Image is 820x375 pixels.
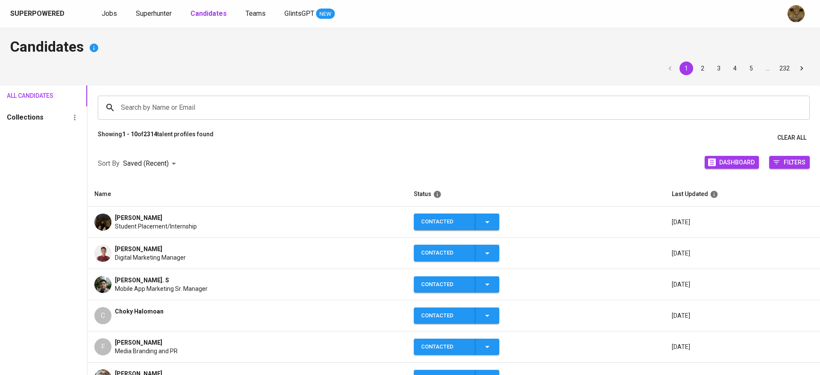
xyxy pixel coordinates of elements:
[10,7,78,20] a: Superpoweredapp logo
[284,9,335,19] a: GlintsGPT NEW
[246,9,267,19] a: Teams
[88,182,407,207] th: Name
[94,214,111,231] img: 387e618938e8dea04a183191bfba5f25.jpg
[414,339,499,355] button: Contacted
[744,62,758,75] button: Go to page 5
[102,9,117,18] span: Jobs
[94,307,111,324] div: C
[102,9,119,19] a: Jobs
[672,218,813,226] p: [DATE]
[788,5,805,22] img: ec6c0910-f960-4a00-a8f8-c5744e41279e.jpg
[672,280,813,289] p: [DATE]
[190,9,227,18] b: Candidates
[672,311,813,320] p: [DATE]
[407,182,665,207] th: Status
[123,156,179,172] div: Saved (Recent)
[163,339,170,346] img: yH5BAEAAAAALAAAAAABAAEAAAIBRAA7
[246,9,266,18] span: Teams
[414,245,499,261] button: Contacted
[414,276,499,293] button: Contacted
[115,276,169,284] span: [PERSON_NAME]. S
[115,245,162,253] span: [PERSON_NAME]
[115,338,162,347] span: [PERSON_NAME]
[10,9,64,19] div: Superpowered
[672,249,813,258] p: [DATE]
[143,131,157,138] b: 2314
[421,308,468,324] div: Contacted
[136,9,172,18] span: Superhunter
[7,111,44,123] h6: Collections
[728,62,742,75] button: Go to page 4
[10,38,810,58] h4: Candidates
[774,130,810,146] button: Clear All
[123,158,169,169] p: Saved (Recent)
[421,339,468,355] div: Contacted
[719,156,755,168] span: Dashboard
[115,307,164,316] span: Choky Halomoan
[777,62,792,75] button: Go to page 232
[284,9,314,18] span: GlintsGPT
[761,64,774,73] div: …
[122,131,138,138] b: 1 - 10
[94,245,111,262] img: 5bf9464110da20b8c80a28afc574dd22.jpg
[679,62,693,75] button: page 1
[421,245,468,261] div: Contacted
[7,91,43,101] span: All Candidates
[115,214,162,222] span: [PERSON_NAME]
[421,276,468,293] div: Contacted
[712,62,726,75] button: Go to page 3
[414,308,499,324] button: Contacted
[115,222,197,231] span: Student Placement/Internship
[136,9,173,19] a: Superhunter
[672,343,813,351] p: [DATE]
[115,284,208,293] span: Mobile App Marketing Sr. Manager
[705,156,759,169] button: Dashboard
[98,130,214,146] p: Showing of talent profiles found
[662,62,810,75] nav: pagination navigation
[190,9,228,19] a: Candidates
[696,62,709,75] button: Go to page 2
[784,156,805,168] span: Filters
[115,347,178,355] span: Media Branding and PR
[795,62,808,75] button: Go to next page
[98,158,120,169] p: Sort By
[665,182,820,207] th: Last Updated
[94,276,111,293] img: 0d143dc94abbfe31ac1e293b46ea79ab.jpg
[316,10,335,18] span: NEW
[769,156,810,169] button: Filters
[414,214,499,230] button: Contacted
[94,338,111,355] div: F
[66,7,78,20] img: app logo
[115,253,186,262] span: Digital Marketing Manager
[777,132,806,143] span: Clear All
[421,214,468,230] div: Contacted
